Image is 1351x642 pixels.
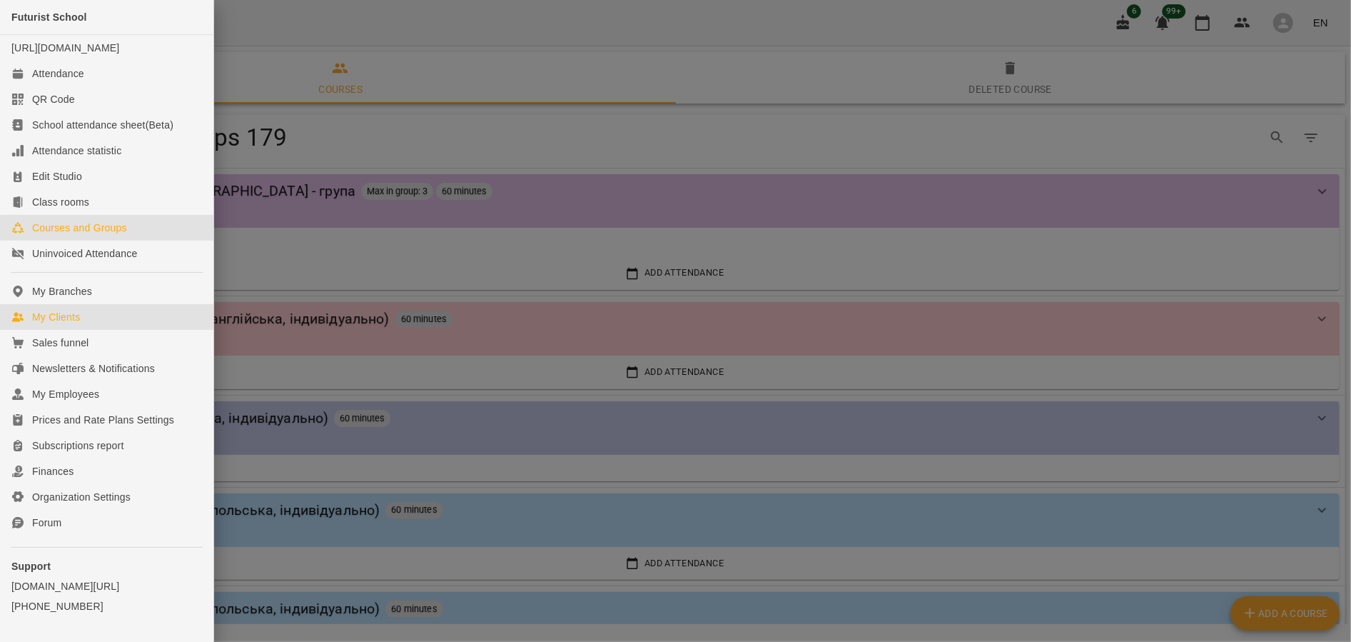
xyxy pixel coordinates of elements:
[32,169,82,184] div: Edit Studio
[32,413,174,427] div: Prices and Rate Plans Settings
[32,195,89,209] div: Class rooms
[32,92,75,106] div: QR Code
[32,336,88,350] div: Sales funnel
[32,246,137,261] div: Uninvoiced Attendance
[32,438,124,453] div: Subscriptions report
[11,42,119,54] a: [URL][DOMAIN_NAME]
[32,221,127,235] div: Courses and Groups
[32,387,99,401] div: My Employees
[11,559,202,573] p: Support
[32,284,92,299] div: My Branches
[32,490,131,504] div: Organization Settings
[32,66,84,81] div: Attendance
[32,516,61,530] div: Forum
[11,599,202,613] a: [PHONE_NUMBER]
[32,118,173,132] div: School attendance sheet(Beta)
[32,144,121,158] div: Attendance statistic
[11,579,202,593] a: [DOMAIN_NAME][URL]
[32,464,74,478] div: Finances
[32,361,155,376] div: Newsletters & Notifications
[11,11,87,23] span: Futurist School
[32,310,80,324] div: My Clients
